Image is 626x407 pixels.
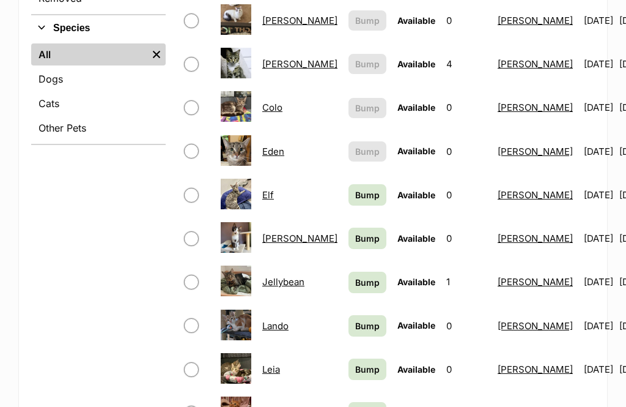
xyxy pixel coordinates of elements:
[441,348,492,390] td: 0
[498,276,573,288] a: [PERSON_NAME]
[262,233,337,244] a: [PERSON_NAME]
[498,320,573,332] a: [PERSON_NAME]
[355,363,380,376] span: Bump
[348,184,386,206] a: Bump
[262,364,280,375] a: Leia
[355,145,380,158] span: Bump
[397,233,435,244] span: Available
[348,315,386,337] a: Bump
[348,54,386,74] button: Bump
[221,91,251,122] img: Colo
[397,277,435,287] span: Available
[579,261,618,303] td: [DATE]
[221,4,251,35] img: Cameron
[441,217,492,260] td: 0
[355,58,380,70] span: Bump
[397,190,435,200] span: Available
[262,320,289,332] a: Lando
[579,130,618,173] td: [DATE]
[221,266,251,296] img: Jellybean
[397,15,435,26] span: Available
[498,189,573,201] a: [PERSON_NAME]
[441,305,492,347] td: 0
[348,228,386,249] a: Bump
[498,233,573,244] a: [PERSON_NAME]
[348,98,386,118] button: Bump
[498,102,573,113] a: [PERSON_NAME]
[262,58,337,70] a: [PERSON_NAME]
[262,15,337,26] a: [PERSON_NAME]
[262,189,274,201] a: Elf
[397,102,435,113] span: Available
[579,348,618,390] td: [DATE]
[262,102,282,113] a: Colo
[397,59,435,69] span: Available
[397,320,435,330] span: Available
[579,43,618,85] td: [DATE]
[498,58,573,70] a: [PERSON_NAME]
[397,364,435,375] span: Available
[262,276,304,288] a: Jellybean
[441,174,492,216] td: 0
[355,14,380,27] span: Bump
[498,15,573,26] a: [PERSON_NAME]
[355,276,380,289] span: Bump
[355,189,380,201] span: Bump
[579,86,618,129] td: [DATE]
[579,217,618,260] td: [DATE]
[31,20,166,36] button: Species
[441,261,492,303] td: 1
[31,43,147,65] a: All
[31,41,166,144] div: Species
[262,146,284,157] a: Eden
[355,232,380,245] span: Bump
[31,117,166,139] a: Other Pets
[31,92,166,114] a: Cats
[579,305,618,347] td: [DATE]
[147,43,166,65] a: Remove filter
[579,174,618,216] td: [DATE]
[31,68,166,90] a: Dogs
[441,130,492,173] td: 0
[348,141,386,162] button: Bump
[348,10,386,31] button: Bump
[348,272,386,293] a: Bump
[397,146,435,156] span: Available
[498,364,573,375] a: [PERSON_NAME]
[348,359,386,380] a: Bump
[355,102,380,114] span: Bump
[441,43,492,85] td: 4
[498,146,573,157] a: [PERSON_NAME]
[355,319,380,332] span: Bump
[441,86,492,129] td: 0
